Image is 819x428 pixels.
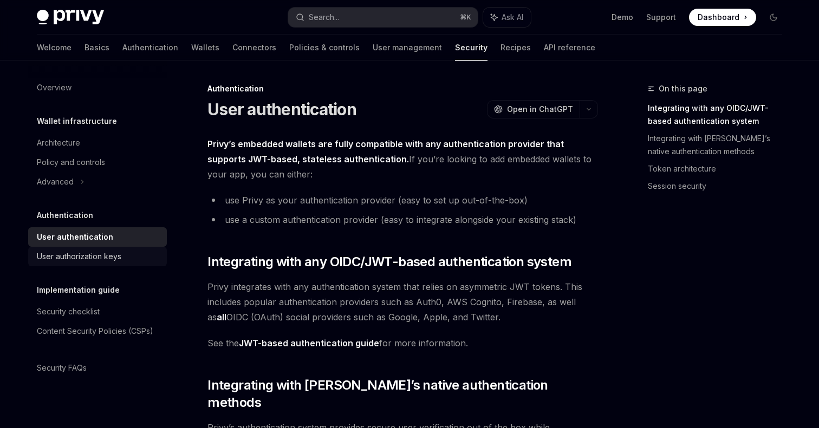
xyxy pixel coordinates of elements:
a: Dashboard [689,9,756,26]
span: ⌘ K [460,13,471,22]
li: use a custom authentication provider (easy to integrate alongside your existing stack) [207,212,598,227]
a: User authentication [28,227,167,247]
a: Basics [84,35,109,61]
div: Policy and controls [37,156,105,169]
img: dark logo [37,10,104,25]
a: Security [455,35,487,61]
button: Search...⌘K [288,8,478,27]
span: If you’re looking to add embedded wallets to your app, you can either: [207,136,598,182]
span: Open in ChatGPT [507,104,573,115]
span: On this page [659,82,707,95]
a: Session security [648,177,791,195]
a: Connectors [232,35,276,61]
a: Welcome [37,35,71,61]
a: API reference [544,35,595,61]
a: Demo [612,12,633,23]
div: Security FAQs [37,361,87,374]
strong: Privy’s embedded wallets are fully compatible with any authentication provider that supports JWT-... [207,139,564,164]
a: Security FAQs [28,358,167,378]
li: use Privy as your authentication provider (easy to set up out-of-the-box) [207,193,598,208]
div: Security checklist [37,305,100,318]
h1: User authentication [207,100,356,119]
div: Search... [309,11,339,24]
a: Support [646,12,676,23]
a: Policies & controls [289,35,360,61]
div: Architecture [37,136,80,149]
span: Ask AI [502,12,523,23]
a: Wallets [191,35,219,61]
button: Ask AI [483,8,531,27]
h5: Wallet infrastructure [37,115,117,128]
div: Advanced [37,175,74,188]
a: User authorization keys [28,247,167,266]
span: Privy integrates with any authentication system that relies on asymmetric JWT tokens. This includ... [207,279,598,325]
strong: all [217,312,226,322]
h5: Authentication [37,209,93,222]
h5: Implementation guide [37,284,120,297]
a: Integrating with [PERSON_NAME]’s native authentication methods [648,130,791,160]
div: Authentication [207,83,598,94]
a: Authentication [122,35,178,61]
button: Open in ChatGPT [487,100,580,118]
span: Dashboard [698,12,739,23]
span: Integrating with [PERSON_NAME]’s native authentication methods [207,377,598,411]
span: See the for more information. [207,335,598,351]
a: User management [373,35,442,61]
div: Overview [37,81,71,94]
a: Security checklist [28,302,167,321]
div: User authentication [37,231,113,243]
a: Recipes [500,35,531,61]
a: Policy and controls [28,153,167,172]
a: Integrating with any OIDC/JWT-based authentication system [648,100,791,130]
a: Overview [28,78,167,97]
a: JWT-based authentication guide [239,338,379,349]
div: Content Security Policies (CSPs) [37,325,153,338]
a: Architecture [28,133,167,153]
a: Content Security Policies (CSPs) [28,321,167,341]
a: Token architecture [648,160,791,177]
div: User authorization keys [37,250,121,263]
span: Integrating with any OIDC/JWT-based authentication system [207,253,571,271]
button: Toggle dark mode [765,9,782,26]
